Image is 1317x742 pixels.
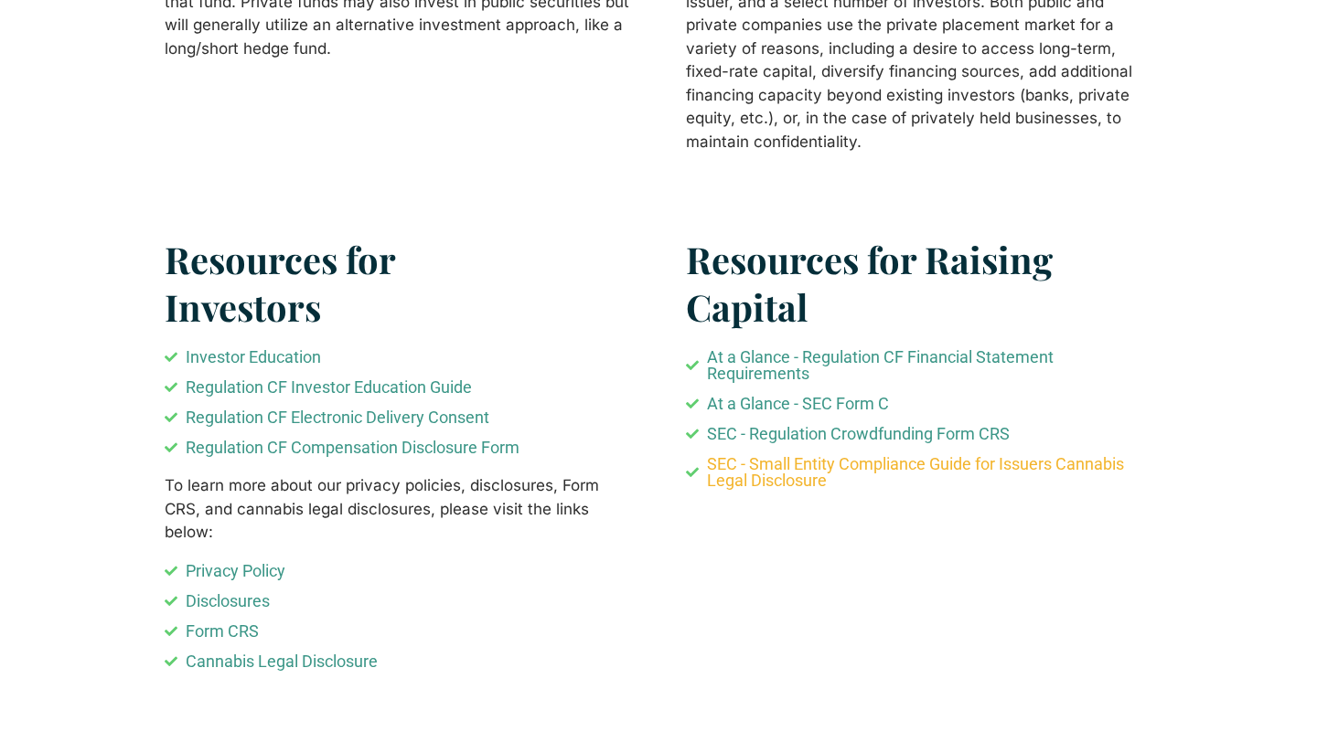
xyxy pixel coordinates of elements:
h2: Resources for Raising Capital [686,236,1152,331]
a: Regulation CF Electronic Delivery Consent [165,409,631,426]
span: SEC - Small Entity Compliance Guide for Issuers Cannabis Legal Disclosure [702,456,1153,489]
span: Investor Education [181,349,321,366]
span: Cannabis Legal Disclosure [181,653,378,670]
a: SEC - Small Entity Compliance Guide for Issuers Cannabis Legal Disclosure [686,456,1152,489]
h2: Resources for Investors [165,236,631,331]
div: To learn more about our privacy policies, disclosures, Form CRS, and cannabis legal disclosures, ... [165,474,631,545]
a: Regulation CF Investor Education Guide [165,379,631,396]
span: Form CRS [181,623,259,640]
span: Regulation CF Electronic Delivery Consent [181,409,489,426]
span: At a Glance - SEC Form C [702,396,889,412]
span: Disclosures [181,593,270,609]
a: Disclosures [165,593,631,609]
a: Investor Education [165,349,631,366]
a: Cannabis Legal Disclosure [165,653,631,670]
span: Regulation CF Investor Education Guide [181,379,472,396]
a: Privacy Policy [165,563,631,579]
span: SEC - Regulation Crowdfunding Form CRS [702,426,1010,442]
a: Form CRS [165,623,631,640]
span: Regulation CF Compensation Disclosure Form [181,440,519,456]
a: At a Glance - Regulation CF Financial Statement Requirements [686,349,1152,382]
a: At a Glance - SEC Form C [686,396,1152,412]
span: Privacy Policy [181,563,285,579]
span: At a Glance - Regulation CF Financial Statement Requirements [702,349,1153,382]
a: Regulation CF Compensation Disclosure Form [165,440,631,456]
a: SEC - Regulation Crowdfunding Form CRS [686,426,1152,442]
